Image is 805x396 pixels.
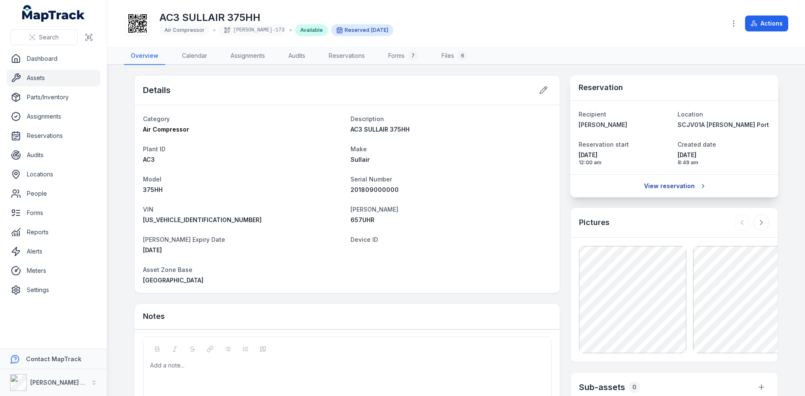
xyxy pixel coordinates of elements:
div: Available [295,24,328,36]
a: Reports [7,224,100,241]
h2: Details [143,84,171,96]
button: Actions [745,16,788,31]
span: AC3 SULLAIR 375HH [351,126,410,133]
span: Asset Zone Base [143,266,192,273]
span: Description [351,115,384,122]
a: Audits [7,147,100,163]
span: [DATE] [579,151,671,159]
div: 0 [628,381,640,393]
time: 10/7/2025, 12:00:00 AM [371,27,388,34]
span: [US_VEHICLE_IDENTIFICATION_NUMBER] [143,216,262,223]
span: Category [143,115,170,122]
h3: Pictures [579,217,610,228]
a: Parts/Inventory [7,89,100,106]
div: [PERSON_NAME]-173 [219,24,286,36]
time: 9/17/2025, 8:49:59 AM [678,151,770,166]
span: Device ID [351,236,378,243]
a: Forms7 [382,47,425,65]
a: Assignments [224,47,272,65]
div: 6 [457,51,467,61]
span: Reservation start [579,141,629,148]
strong: [PERSON_NAME] Group [30,379,99,386]
h3: Reservation [579,82,623,93]
span: Created date [678,141,716,148]
a: Dashboard [7,50,100,67]
span: Make [351,145,367,153]
button: Search [10,29,78,45]
span: Model [143,176,161,183]
span: 657UHR [351,216,374,223]
a: Audits [282,47,312,65]
span: Location [678,111,703,118]
strong: Contact MapTrack [26,355,81,362]
span: [DATE] [143,246,162,254]
div: 7 [408,51,418,61]
time: 11/19/2025, 11:00:00 AM [143,246,162,254]
a: [PERSON_NAME] [579,121,671,129]
h3: Notes [143,311,165,322]
span: VIN [143,206,153,213]
a: Settings [7,282,100,298]
div: Reserved [331,24,393,36]
a: SCJV01A [PERSON_NAME] Port [PERSON_NAME] [678,121,770,129]
span: [PERSON_NAME] [351,206,398,213]
a: Forms [7,204,100,221]
h1: AC3 SULLAIR 375HH [159,11,393,24]
a: Calendar [175,47,214,65]
a: Assignments [7,108,100,125]
a: People [7,185,100,202]
span: Serial Number [351,176,392,183]
span: Recipient [579,111,606,118]
span: 375HH [143,186,163,193]
span: [DATE] [371,27,388,33]
span: 201809000000 [351,186,399,193]
span: 8:49 am [678,159,770,166]
time: 10/7/2025, 12:00:00 AM [579,151,671,166]
span: [GEOGRAPHIC_DATA] [143,277,203,284]
a: Reservations [7,127,100,144]
span: AC3 [143,156,155,163]
a: Files6 [435,47,474,65]
span: [PERSON_NAME] Expiry Date [143,236,225,243]
a: View reservation [639,178,710,194]
a: Meters [7,262,100,279]
a: Reservations [322,47,371,65]
span: Search [39,33,59,41]
a: Assets [7,70,100,86]
span: [DATE] [678,151,770,159]
span: Air Compressor [143,126,189,133]
a: MapTrack [22,5,85,22]
span: Plant ID [143,145,166,153]
a: Overview [124,47,165,65]
a: Alerts [7,243,100,260]
span: 12:00 am [579,159,671,166]
a: Locations [7,166,100,183]
span: Sullair [351,156,370,163]
span: Air Compressor [164,27,205,33]
h2: Sub-assets [579,381,625,393]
